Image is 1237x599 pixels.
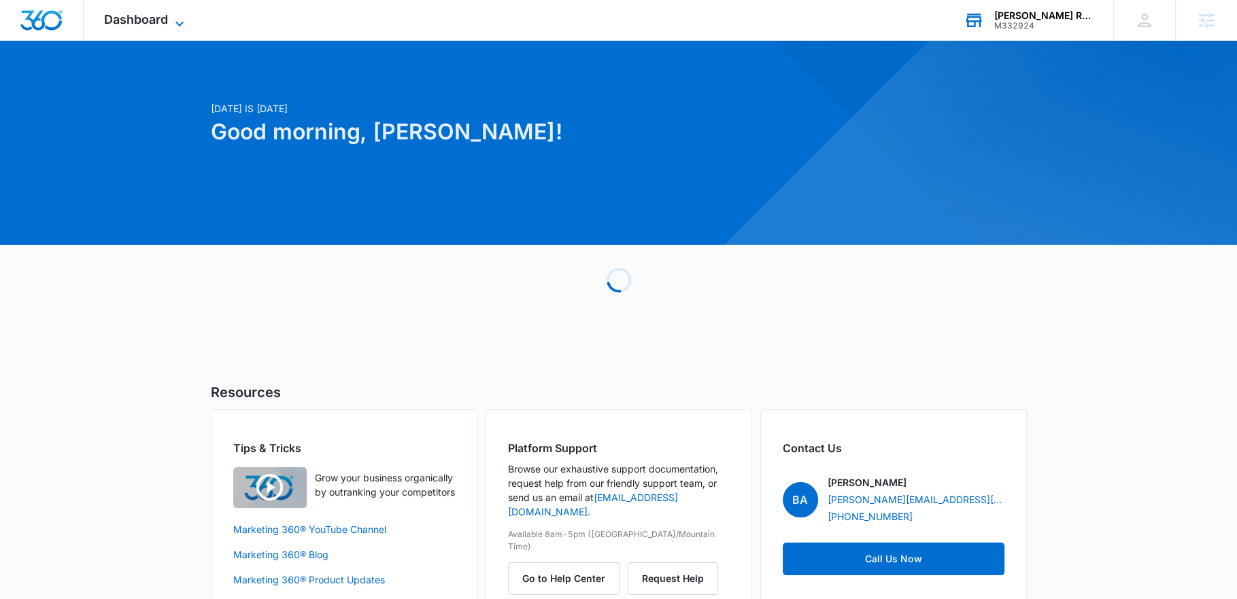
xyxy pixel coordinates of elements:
h2: Tips & Tricks [233,440,455,456]
a: Go to Help Center [508,572,628,584]
span: BA [783,482,818,517]
a: Marketing 360® YouTube Channel [233,522,455,536]
div: account id [994,21,1094,31]
p: Browse our exhaustive support documentation, request help from our friendly support team, or send... [508,462,730,519]
span: Dashboard [104,12,168,27]
p: Grow your business organically by outranking your competitors [315,470,455,499]
img: Quick Overview Video [233,467,307,508]
a: Marketing 360® Product Updates [233,572,455,587]
h2: Platform Support [508,440,730,456]
a: [PHONE_NUMBER] [828,509,913,524]
p: [DATE] is [DATE] [211,101,749,116]
a: [PERSON_NAME][EMAIL_ADDRESS][PERSON_NAME][DOMAIN_NAME] [828,492,1004,507]
h1: Good morning, [PERSON_NAME]! [211,116,749,148]
a: Marketing 360® Blog [233,547,455,562]
a: Request Help [628,572,718,584]
h5: Resources [211,382,1027,403]
p: Available 8am-5pm ([GEOGRAPHIC_DATA]/Mountain Time) [508,528,730,553]
div: account name [994,10,1094,21]
h2: Contact Us [783,440,1004,456]
button: Request Help [628,562,718,595]
button: Go to Help Center [508,562,620,595]
p: [PERSON_NAME] [828,475,906,490]
a: Call Us Now [783,543,1004,575]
